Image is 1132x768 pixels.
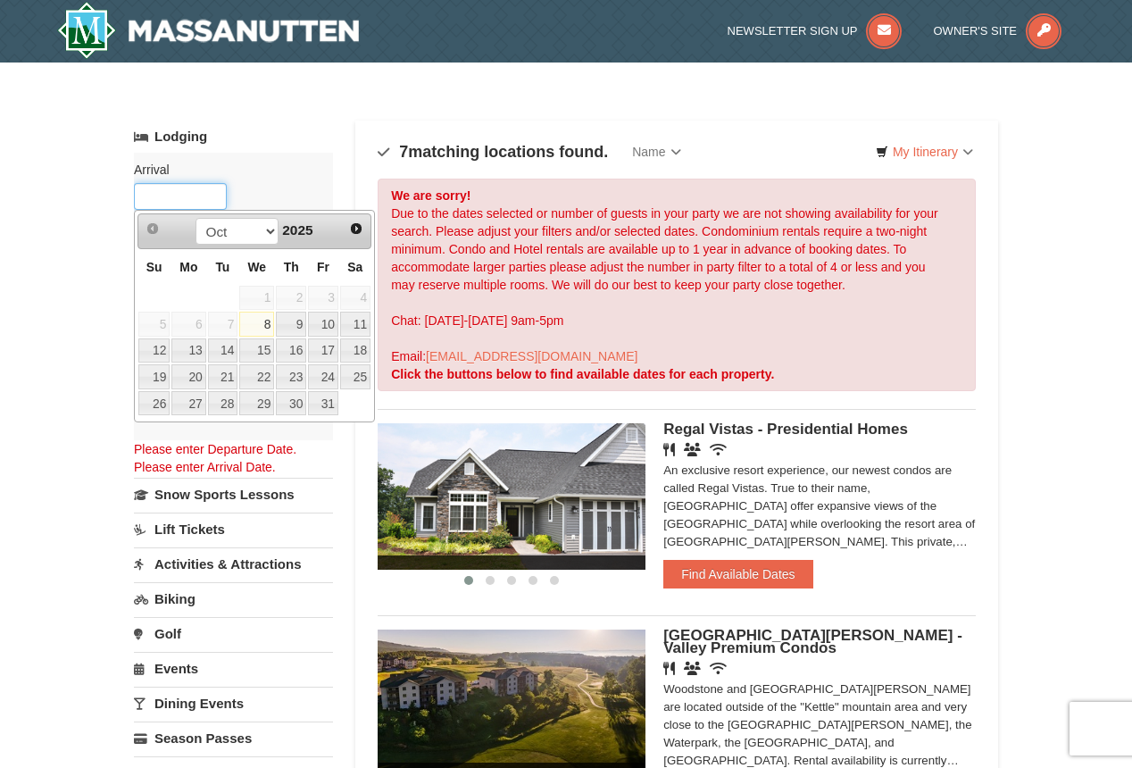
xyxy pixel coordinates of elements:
[378,143,608,161] h4: matching locations found.
[619,134,694,170] a: Name
[134,440,333,458] div: Please enter Departure Date.
[308,391,338,416] a: 31
[134,513,333,546] a: Lift Tickets
[276,286,306,311] span: 2
[284,260,299,274] span: Thursday
[179,260,197,274] span: Monday
[663,560,812,589] button: Find Available Dates
[247,260,266,274] span: Wednesday
[710,662,727,675] i: Wireless Internet (free)
[134,161,320,179] label: Arrival
[134,652,333,685] a: Events
[171,338,205,363] a: 13
[378,179,976,391] div: Due to the dates selected or number of guests in your party we are not showing availability for y...
[57,2,359,59] img: Massanutten Resort Logo
[276,338,306,363] a: 16
[347,260,362,274] span: Saturday
[308,364,338,389] a: 24
[215,260,229,274] span: Tuesday
[399,143,408,161] span: 7
[663,443,675,456] i: Restaurant
[344,216,369,241] a: Next
[340,338,370,363] a: 18
[349,221,363,236] span: Next
[663,421,908,438] span: Regal Vistas - Presidential Homes
[138,338,170,363] a: 12
[684,662,701,675] i: Banquet Facilities
[426,349,637,363] a: [EMAIL_ADDRESS][DOMAIN_NAME]
[134,687,333,720] a: Dining Events
[57,2,359,59] a: Massanutten Resort
[391,188,470,203] strong: We are sorry!
[239,338,274,363] a: 15
[134,458,333,476] div: Please enter Arrival Date.
[317,260,329,274] span: Friday
[340,364,370,389] a: 25
[391,367,774,381] strong: Click the buttons below to find available dates for each property.
[308,312,338,337] a: 10
[134,547,333,580] a: Activities & Attractions
[276,364,306,389] a: 23
[663,627,962,656] span: [GEOGRAPHIC_DATA][PERSON_NAME] - Valley Premium Condos
[208,338,238,363] a: 14
[934,24,1018,38] span: Owner's Site
[146,221,160,236] span: Prev
[134,722,333,755] a: Season Passes
[208,391,238,416] a: 28
[663,662,675,675] i: Restaurant
[308,338,338,363] a: 17
[308,286,338,311] span: 3
[239,286,274,311] span: 1
[208,312,238,337] span: 7
[134,121,333,153] a: Lodging
[239,391,274,416] a: 29
[171,312,205,337] span: 6
[134,617,333,650] a: Golf
[934,24,1062,38] a: Owner's Site
[282,222,312,238] span: 2025
[864,138,985,165] a: My Itinerary
[140,216,165,241] a: Prev
[138,364,170,389] a: 19
[663,462,976,551] div: An exclusive resort experience, our newest condos are called Regal Vistas. True to their name, [G...
[208,364,238,389] a: 21
[710,443,727,456] i: Wireless Internet (free)
[239,312,274,337] a: 8
[340,312,370,337] a: 11
[728,24,858,38] span: Newsletter Sign Up
[340,286,370,311] span: 4
[684,443,701,456] i: Banquet Facilities
[138,391,170,416] a: 26
[171,364,205,389] a: 20
[276,312,306,337] a: 9
[146,260,162,274] span: Sunday
[239,364,274,389] a: 22
[134,478,333,511] a: Snow Sports Lessons
[276,391,306,416] a: 30
[138,312,170,337] span: 5
[728,24,903,38] a: Newsletter Sign Up
[171,391,205,416] a: 27
[134,582,333,615] a: Biking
